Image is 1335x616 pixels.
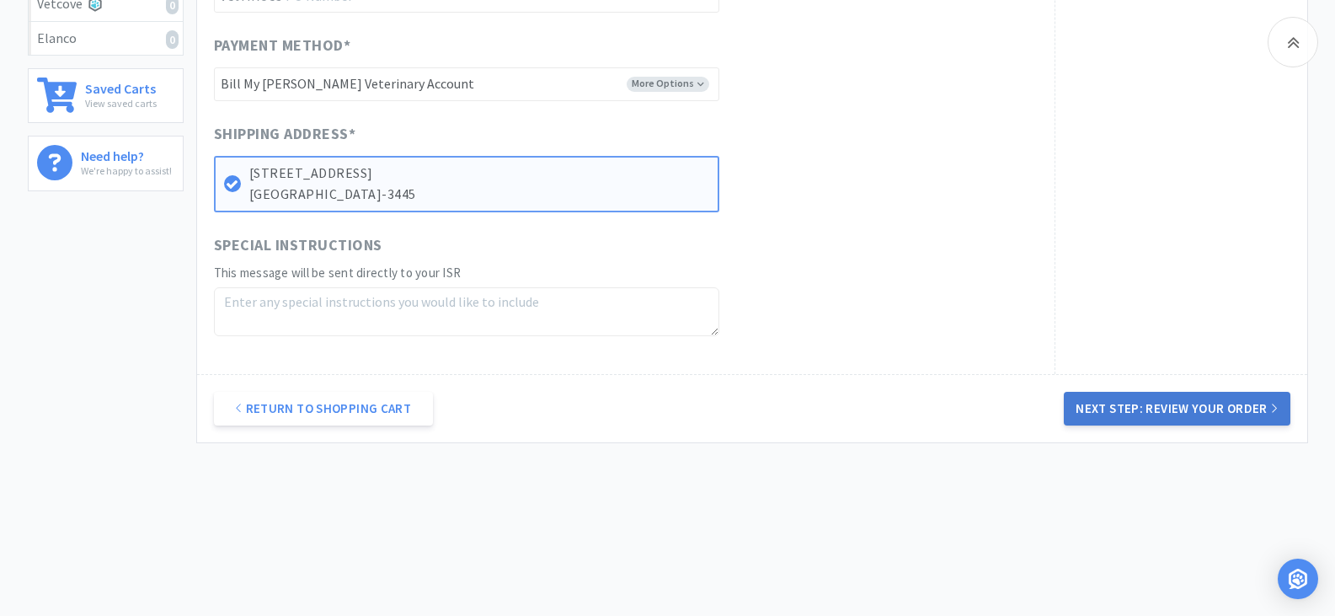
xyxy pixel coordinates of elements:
[214,392,433,426] a: Return to Shopping Cart
[28,68,184,123] a: Saved CartsView saved carts
[1064,392,1290,426] button: Next Step: Review Your Order
[214,34,351,58] span: Payment Method *
[81,145,172,163] h6: Need help?
[85,78,157,95] h6: Saved Carts
[166,30,179,49] i: 0
[29,22,183,56] a: Elanco0
[249,184,709,206] p: [GEOGRAPHIC_DATA]-3445
[214,233,382,258] span: Special Instructions
[85,95,157,111] p: View saved carts
[1278,559,1318,599] div: Open Intercom Messenger
[81,163,172,179] p: We're happy to assist!
[37,28,174,50] div: Elanco
[214,122,356,147] span: Shipping Address *
[249,163,709,185] p: [STREET_ADDRESS]
[214,265,462,281] span: This message will be sent directly to your ISR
